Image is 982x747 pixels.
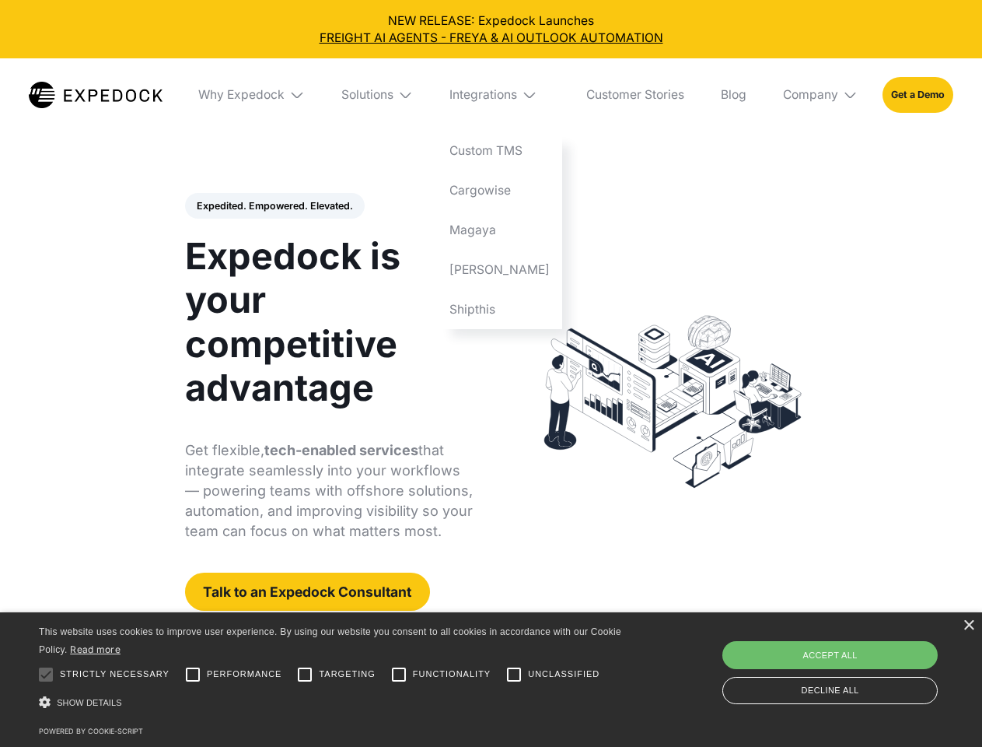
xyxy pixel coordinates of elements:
[438,58,562,132] div: Integrations
[12,12,970,47] div: NEW RELEASE: Expedock Launches
[185,573,430,611] a: Talk to an Expedock Consultant
[708,58,758,132] a: Blog
[341,87,393,103] div: Solutions
[187,58,317,132] div: Why Expedock
[438,171,562,211] a: Cargowise
[185,440,474,542] p: Get flexible, that integrate seamlessly into your workflows — powering teams with offshore soluti...
[771,58,870,132] div: Company
[783,87,838,103] div: Company
[39,727,143,735] a: Powered by cookie-script
[198,87,285,103] div: Why Expedock
[329,58,425,132] div: Solutions
[438,132,562,171] a: Custom TMS
[574,58,696,132] a: Customer Stories
[207,668,282,681] span: Performance
[528,668,599,681] span: Unclassified
[185,234,474,409] h1: Expedock is your competitive advantage
[723,579,982,747] iframe: Chat Widget
[39,693,627,714] div: Show details
[449,87,517,103] div: Integrations
[438,289,562,329] a: Shipthis
[70,644,121,655] a: Read more
[438,132,562,329] nav: Integrations
[264,442,418,458] strong: tech-enabled services
[39,626,621,655] span: This website uses cookies to improve user experience. By using our website you consent to all coo...
[438,210,562,250] a: Magaya
[60,668,169,681] span: Strictly necessary
[12,30,970,47] a: FREIGHT AI AGENTS - FREYA & AI OUTLOOK AUTOMATION
[413,668,491,681] span: Functionality
[882,77,953,112] a: Get a Demo
[438,250,562,289] a: [PERSON_NAME]
[319,668,375,681] span: Targeting
[57,698,122,707] span: Show details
